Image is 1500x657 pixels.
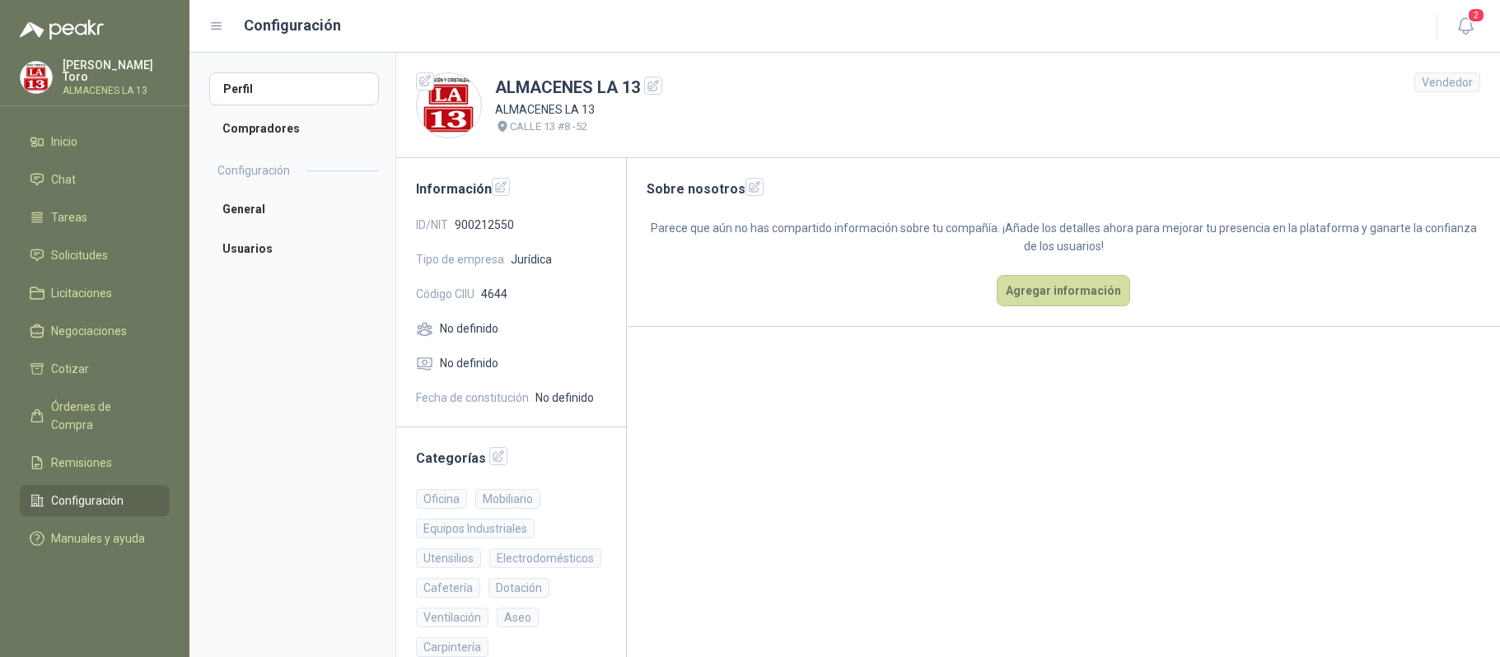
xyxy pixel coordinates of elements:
[416,178,606,199] h2: Información
[416,578,480,598] div: Cafetería
[20,485,170,516] a: Configuración
[20,353,170,384] a: Cotizar
[1414,72,1480,92] div: Vendedor
[495,100,662,119] p: ALMACENES LA 13
[1467,7,1485,23] span: 2
[20,391,170,440] a: Órdenes de Compra
[417,73,481,137] img: Company Logo
[209,193,379,226] a: General
[416,389,529,407] span: Fecha de constitución
[209,112,379,145] a: Compradores
[20,20,104,40] img: Logo peakr
[51,322,127,340] span: Negociaciones
[244,14,341,37] h1: Configuración
[20,315,170,347] a: Negociaciones
[51,454,112,472] span: Remisiones
[209,232,379,265] a: Usuarios
[51,398,154,434] span: Órdenes de Compra
[217,161,290,179] h2: Configuración
[416,637,488,657] div: Carpintería
[51,360,89,378] span: Cotizar
[416,250,504,268] span: Tipo de empresa
[440,319,498,338] span: No definido
[1451,12,1480,41] button: 2
[51,284,112,302] span: Licitaciones
[416,608,488,627] div: Ventilación
[20,240,170,271] a: Solicitudes
[20,164,170,195] a: Chat
[481,285,507,303] span: 4644
[209,72,379,105] a: Perfil
[455,216,514,234] span: 900212550
[20,277,170,309] a: Licitaciones
[63,59,170,82] p: [PERSON_NAME] Toro
[416,447,606,468] h2: Categorías
[489,548,601,568] div: Electrodomésticos
[51,529,145,547] span: Manuales y ayuda
[488,578,549,598] div: Dotación
[20,126,170,157] a: Inicio
[535,389,594,407] span: No definido
[51,133,77,151] span: Inicio
[497,608,539,627] div: Aseo
[510,119,587,135] p: CALLE 13 #8 -52
[63,86,170,96] p: ALMACENES LA 13
[647,219,1480,255] p: Parece que aún no has compartido información sobre tu compañía. ¡Añade los detalles ahora para me...
[21,62,52,93] img: Company Logo
[51,492,124,510] span: Configuración
[51,208,87,226] span: Tareas
[20,447,170,478] a: Remisiones
[997,275,1130,306] button: Agregar información
[20,202,170,233] a: Tareas
[51,170,76,189] span: Chat
[416,216,448,234] span: ID/NIT
[20,523,170,554] a: Manuales y ayuda
[440,354,498,372] span: No definido
[647,178,1480,199] h2: Sobre nosotros
[416,519,535,538] div: Equipos Industriales
[416,548,481,568] div: Utensilios
[416,285,474,303] span: Código CIIU
[511,250,552,268] span: Jurídica
[416,489,467,509] div: Oficina
[51,246,108,264] span: Solicitudes
[495,75,662,100] h1: ALMACENES LA 13
[475,489,540,509] div: Mobiliario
